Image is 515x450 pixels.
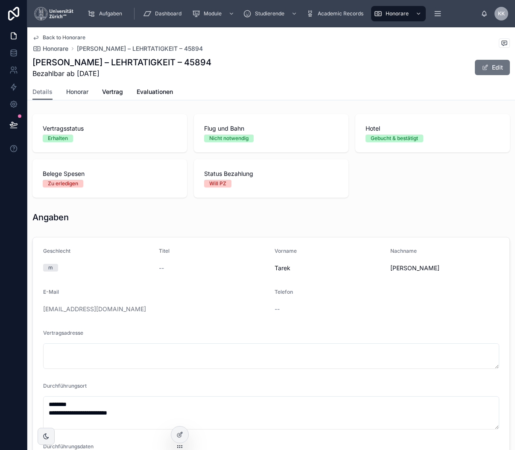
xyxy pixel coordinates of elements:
[275,305,280,313] span: --
[498,10,505,17] span: KK
[371,134,418,142] div: Gebucht & bestätigt
[204,10,222,17] span: Module
[99,10,122,17] span: Aufgaben
[189,6,239,21] a: Module
[48,180,78,187] div: Zu erledigen
[209,134,249,142] div: Nicht notwendig
[204,124,338,133] span: Flug und Bahn
[209,180,226,187] div: Will PZ
[43,124,177,133] span: Vertragsstatus
[240,6,301,21] a: Studierende
[475,60,510,75] button: Edit
[32,34,85,41] a: Back to Honorare
[137,88,173,96] span: Evaluationen
[371,6,426,21] a: Honorare
[43,44,68,53] span: Honorare
[102,88,123,96] span: Vertrag
[390,264,499,272] span: [PERSON_NAME]
[275,248,297,254] span: Vorname
[43,443,94,450] span: Durchführungsdaten
[43,169,177,178] span: Belege Spesen
[43,330,83,336] span: Vertragsadresse
[32,88,53,96] span: Details
[137,84,173,101] a: Evaluationen
[255,10,284,17] span: Studierende
[275,289,293,295] span: Telefon
[43,305,146,313] a: [EMAIL_ADDRESS][DOMAIN_NAME]
[34,7,73,20] img: App logo
[204,169,338,178] span: Status Bezahlung
[155,10,181,17] span: Dashboard
[32,56,211,68] h1: [PERSON_NAME] – LEHRTATIGKEIT – 45894
[43,383,87,389] span: Durchführungsort
[275,264,383,272] span: Tarek
[159,248,170,254] span: Titel
[303,6,369,21] a: Academic Records
[159,264,164,272] span: --
[43,248,70,254] span: Geschlecht
[43,289,59,295] span: E-Mail
[32,84,53,100] a: Details
[80,4,481,23] div: scrollable content
[140,6,187,21] a: Dashboard
[390,248,417,254] span: Nachname
[32,44,68,53] a: Honorare
[386,10,409,17] span: Honorare
[77,44,203,53] a: [PERSON_NAME] – LEHRTATIGKEIT – 45894
[48,264,53,272] div: m
[32,68,211,79] span: Bezahlbar ab [DATE]
[66,88,88,96] span: Honorar
[32,211,69,223] h1: Angaben
[66,84,88,101] a: Honorar
[366,124,500,133] span: Hotel
[43,34,85,41] span: Back to Honorare
[85,6,128,21] a: Aufgaben
[48,134,68,142] div: Erhalten
[102,84,123,101] a: Vertrag
[318,10,363,17] span: Academic Records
